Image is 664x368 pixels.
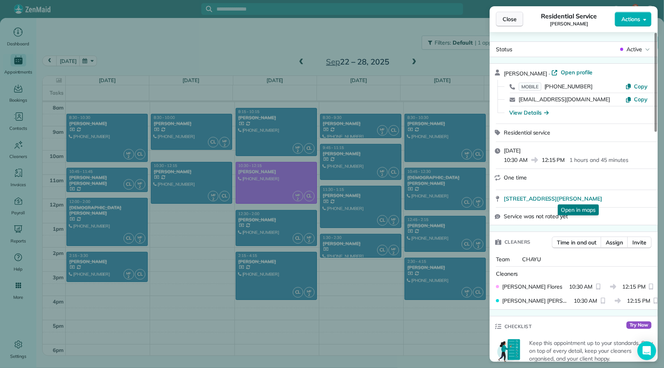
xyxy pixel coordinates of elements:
span: [PERSON_NAME] [504,70,548,77]
span: Copy [634,96,648,103]
span: One time [504,174,527,181]
span: Assign [606,239,623,246]
button: View Details [509,109,549,117]
button: Copy [625,95,648,103]
span: 12:15 PM [623,283,646,291]
span: Service was not rated yet [504,212,568,220]
span: Active [626,45,642,53]
span: [PERSON_NAME] Flores [502,283,562,291]
span: [STREET_ADDRESS][PERSON_NAME] [504,195,602,203]
button: Invite [627,237,651,248]
p: Keep this appointment up to your standards. Stay on top of every detail, keep your cleaners organ... [529,339,653,363]
span: MOBILE [519,83,541,91]
span: Open profile [561,68,592,76]
span: 10:30 AM [574,297,598,305]
div: Open Intercom Messenger [637,341,656,360]
span: [PERSON_NAME] [PERSON_NAME] [502,297,571,305]
span: 10:30 AM [569,283,593,291]
span: Team [496,256,510,263]
p: 1 hours and 45 minutes [569,156,628,164]
a: Open profile [551,68,592,76]
span: [DATE] [504,147,521,154]
span: Actions [621,15,640,23]
a: [EMAIL_ADDRESS][DOMAIN_NAME] [519,96,610,103]
button: Assign [601,237,628,248]
span: 12:15 PM [542,156,565,164]
a: [STREET_ADDRESS][PERSON_NAME] [504,195,653,203]
span: Invite [632,239,646,246]
span: Residential service [504,129,550,136]
span: Checklist [505,323,532,330]
span: [PERSON_NAME] [550,21,588,27]
span: Cleaners [496,270,518,277]
span: Copy [634,83,648,90]
span: Time in and out [557,239,596,246]
span: CHAYU [522,256,541,263]
button: Time in and out [552,237,601,248]
span: Residential Service [541,11,597,21]
button: Close [496,12,523,27]
span: 10:30 AM [504,156,528,164]
span: Status [496,46,512,53]
span: Cleaners [505,238,531,246]
span: 12:15 PM [627,297,651,305]
span: · [548,70,552,77]
span: Try Now [626,321,651,329]
p: Open in maps [558,205,599,215]
span: [PHONE_NUMBER] [544,83,592,90]
button: Copy [625,83,648,90]
span: Close [503,15,517,23]
a: MOBILE[PHONE_NUMBER] [519,83,592,90]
